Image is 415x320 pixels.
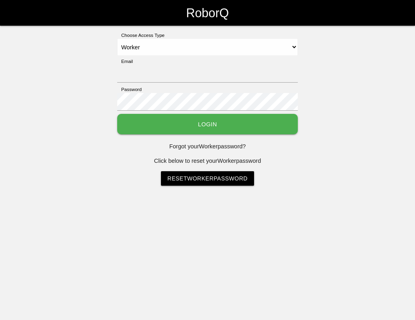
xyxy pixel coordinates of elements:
label: Choose Access Type [117,32,165,38]
button: Login [117,114,298,134]
label: Email [117,58,133,65]
label: Password [117,86,142,93]
a: ResetWorkerPassword [161,171,254,186]
p: Click below to reset your Worker password [117,157,298,166]
p: Forgot your Worker password? [117,142,298,151]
